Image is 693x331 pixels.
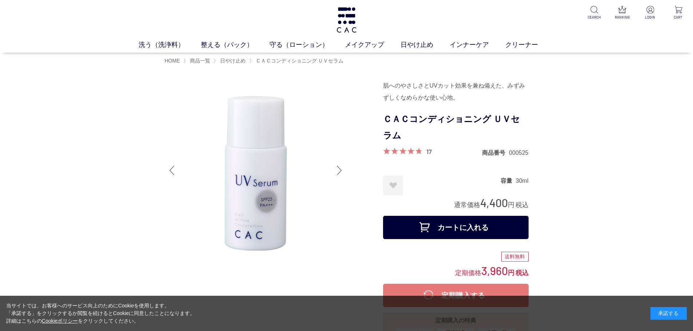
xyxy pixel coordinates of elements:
[383,216,529,239] button: カートに入れる
[516,177,529,185] dd: 30ml
[669,6,687,20] a: CART
[515,201,529,209] span: 税込
[383,80,529,104] div: 肌へのやさしさとUVカット効果を兼ね備えた、みずみずしくなめらかな使い心地。
[249,57,346,64] li: 〉
[190,58,210,64] span: 商品一覧
[6,302,195,325] div: 当サイトでは、お客様へのサービス向上のためにCookieを使用します。 「承諾する」をクリックするか閲覧を続けるとCookieに同意したことになります。 詳細はこちらの をクリックしてください。
[165,80,347,261] img: ＣＡＣコンディショニング ＵＶセラム
[501,252,529,262] div: 送料無料
[165,58,180,64] a: HOME
[515,269,529,276] span: 税込
[585,6,603,20] a: SEARCH
[669,15,687,20] p: CART
[401,40,450,50] a: 日やけ止め
[450,40,505,50] a: インナーケア
[345,40,401,50] a: メイクアップ
[454,201,480,209] span: 通常価格
[426,148,432,156] a: 17
[505,40,554,50] a: クリーナー
[482,149,509,157] dt: 商品番号
[383,111,529,144] h1: ＣＡＣコンディショニング ＵＶセラム
[256,58,344,64] span: ＣＡＣコンディショニング ＵＶセラム
[42,318,78,324] a: Cookieポリシー
[188,58,210,64] a: 商品一覧
[219,58,246,64] a: 日やけ止め
[183,57,212,64] li: 〉
[481,264,508,277] span: 3,960
[220,58,246,64] span: 日やけ止め
[480,196,508,209] span: 4,400
[509,149,528,157] dd: 000525
[270,40,345,50] a: 守る（ローション）
[508,269,514,276] span: 円
[641,6,659,20] a: LOGIN
[585,15,603,20] p: SEARCH
[383,175,403,195] a: お気に入りに登録する
[139,40,201,50] a: 洗う（洗浄料）
[201,40,270,50] a: 整える（パック）
[214,57,247,64] li: 〉
[335,7,358,33] img: logo
[455,269,481,276] span: 定期価格
[613,15,631,20] p: RANKING
[641,15,659,20] p: LOGIN
[508,201,514,209] span: 円
[613,6,631,20] a: RANKING
[383,284,529,307] button: 定期購入する
[254,58,344,64] a: ＣＡＣコンディショニング ＵＶセラム
[501,177,516,185] dt: 容量
[650,307,687,320] div: 承諾する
